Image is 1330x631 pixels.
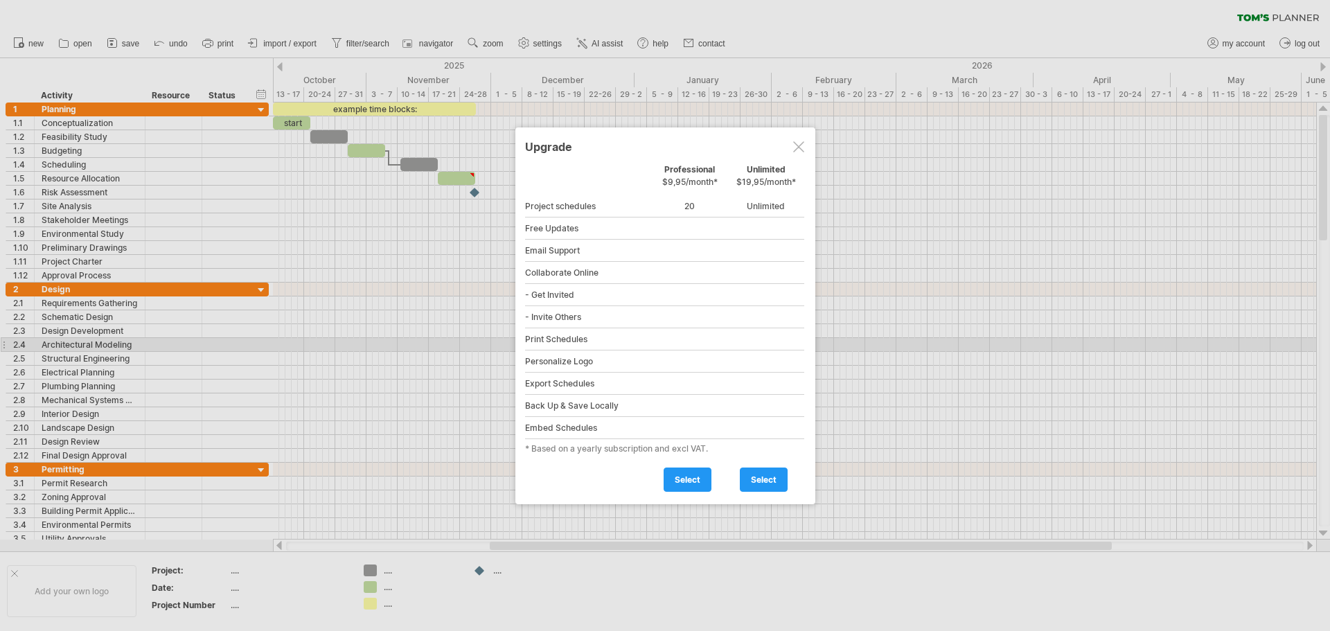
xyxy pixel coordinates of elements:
span: $19,95/month* [736,177,796,187]
div: Unlimited [728,195,804,217]
a: select [740,468,788,492]
div: - Get Invited [525,284,652,306]
div: * Based on a yearly subscription and excl VAT. [525,443,806,454]
div: 20 [652,195,728,217]
div: Personalize Logo [525,350,652,373]
span: $9,95/month* [662,177,718,187]
a: select [664,468,711,492]
div: Export Schedules [525,373,652,395]
div: Print Schedules [525,328,652,350]
div: Upgrade [525,134,806,159]
div: Free Updates [525,217,652,240]
div: Professional [652,164,728,194]
span: select [751,474,777,485]
div: Project schedules [525,195,652,217]
span: select [675,474,700,485]
div: Collaborate Online [525,262,652,284]
div: Email Support [525,240,652,262]
div: - Invite Others [525,306,652,328]
div: Back Up & Save Locally [525,395,652,417]
div: Embed Schedules [525,417,652,439]
div: Unlimited [728,164,804,194]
